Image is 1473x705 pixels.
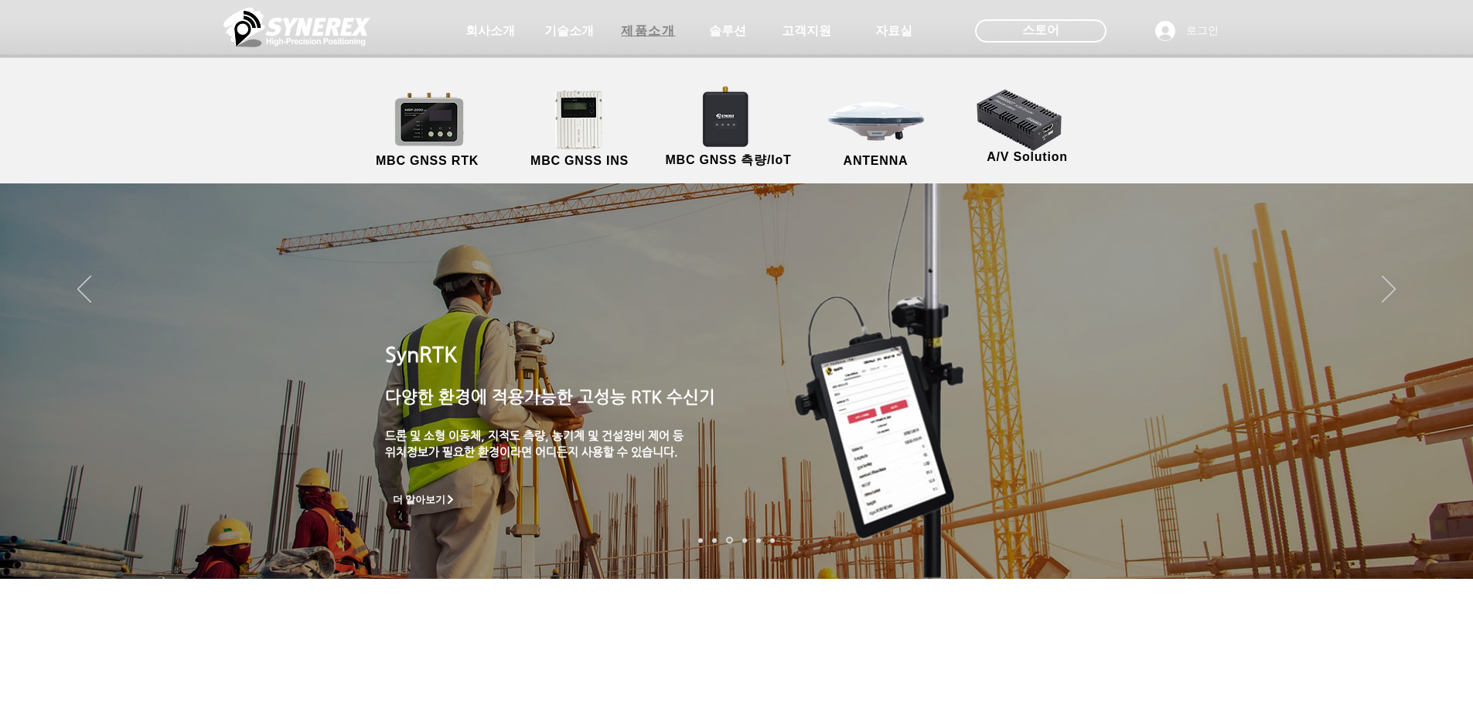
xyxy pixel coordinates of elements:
a: 더 알아보기 [385,490,464,509]
iframe: Wix Chat [1295,638,1473,705]
span: 더 알아보기 [393,493,446,507]
span: SynRTK [385,342,457,366]
span: 제품소개 [621,23,675,39]
nav: 슬라이드 [694,537,779,544]
span: 고객지원 [782,23,831,39]
a: 드론 8 - SMC 2000 [712,538,717,542]
span: 스토어 [1022,22,1059,39]
span: MBC GNSS INS [530,154,629,168]
a: A/V Solution [958,85,1097,166]
span: 솔루션 [709,23,746,39]
div: 스토어 [975,19,1106,43]
img: image.png [706,108,1079,599]
span: 회사소개 [465,23,515,39]
span: 자료실 [875,23,912,39]
button: 다음 [1382,275,1396,305]
a: 로봇- SMC 2000 [698,538,703,542]
a: ANTENNA [806,89,946,170]
a: 회사소개 [452,15,529,46]
span: ​위치정보가 필요한 환경이라면 어디든지 사용할 수 있습니다. [385,445,678,458]
span: A/V Solution [987,150,1068,164]
span: MBC GNSS 측량/IoT [665,152,791,169]
a: 측량 IoT [726,537,733,544]
a: 솔루션 [689,15,766,46]
button: 이전 [77,275,91,305]
a: 고객지원 [768,15,845,46]
a: 기술소개 [530,15,608,46]
span: 다양한 환경에 적용가능한 고성능 RTK 수신기 [385,387,715,406]
span: 드론 및 소형 이동체, 지적도 측량, 농기계 및 건설장비 제어 등 [385,429,684,442]
span: MBC GNSS RTK [376,154,479,168]
span: 기술소개 [544,23,594,39]
a: MBC GNSS RTK [358,89,497,170]
a: 정밀농업 [770,538,775,542]
span: ANTENNA [844,154,909,168]
a: 로봇 [756,538,761,542]
img: 씨너렉스_White_simbol_대지 1.png [223,4,370,50]
a: MBC GNSS 측량/IoT [653,89,804,170]
span: 로그인 [1181,23,1224,39]
a: MBC GNSS INS [510,89,650,170]
a: 제품소개 [610,15,687,46]
img: SynRTK__.png [687,77,766,156]
img: MGI2000_front-removebg-preview (1).png [534,86,629,153]
button: 로그인 [1144,16,1229,46]
a: 자율주행 [742,538,747,542]
a: 자료실 [855,15,933,46]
